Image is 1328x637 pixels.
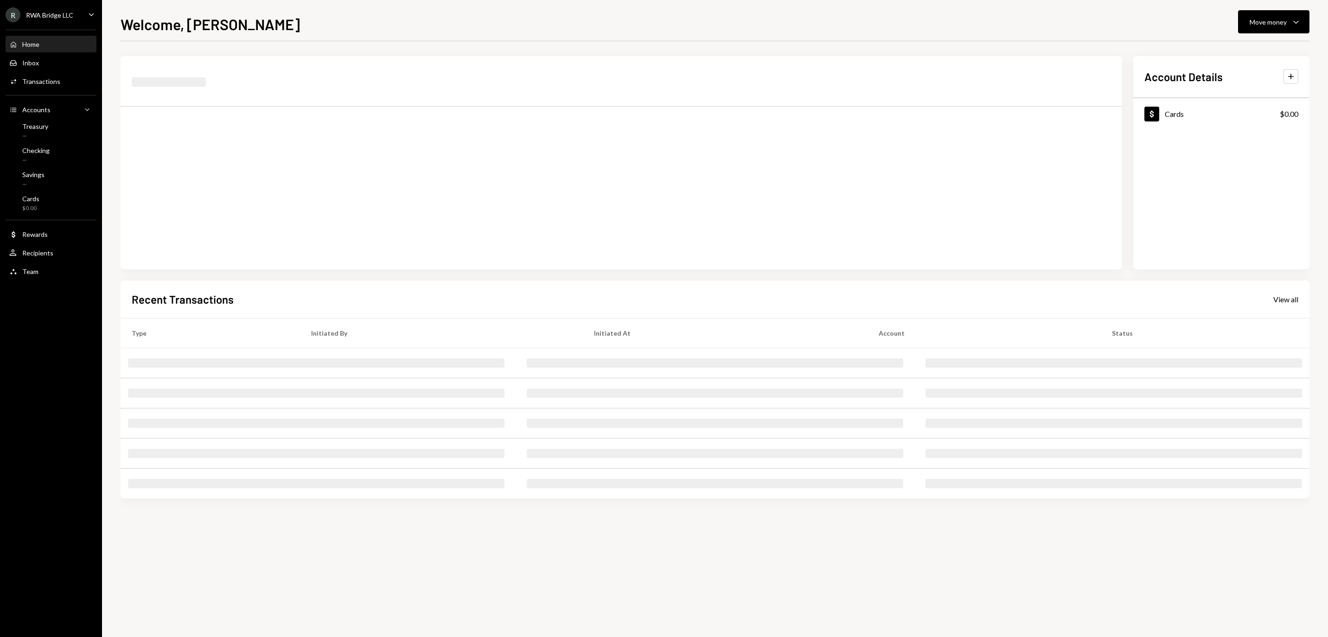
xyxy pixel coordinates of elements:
[6,144,96,166] a: Checking—
[22,122,48,130] div: Treasury
[1144,69,1223,84] h2: Account Details
[1133,98,1309,129] a: Cards$0.00
[6,168,96,190] a: Savings—
[121,15,300,33] h1: Welcome, [PERSON_NAME]
[1273,295,1298,304] div: View all
[583,318,868,348] th: Initiated At
[6,101,96,118] a: Accounts
[22,180,45,188] div: —
[1238,10,1309,33] button: Move money
[6,120,96,142] a: Treasury—
[1250,17,1287,27] div: Move money
[22,230,48,238] div: Rewards
[22,132,48,140] div: —
[6,192,96,214] a: Cards$0.00
[1165,109,1184,118] div: Cards
[22,171,45,178] div: Savings
[22,268,38,275] div: Team
[868,318,1101,348] th: Account
[6,54,96,71] a: Inbox
[132,292,234,307] h2: Recent Transactions
[22,59,39,67] div: Inbox
[22,195,39,203] div: Cards
[1280,108,1298,120] div: $0.00
[121,318,300,348] th: Type
[1101,318,1309,348] th: Status
[26,11,73,19] div: RWA Bridge LLC
[6,226,96,242] a: Rewards
[300,318,583,348] th: Initiated By
[22,77,60,85] div: Transactions
[22,156,50,164] div: —
[22,147,50,154] div: Checking
[6,244,96,261] a: Recipients
[6,73,96,89] a: Transactions
[6,36,96,52] a: Home
[6,263,96,280] a: Team
[22,106,51,114] div: Accounts
[22,249,53,257] div: Recipients
[22,204,39,212] div: $0.00
[6,7,20,22] div: R
[22,40,39,48] div: Home
[1273,294,1298,304] a: View all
